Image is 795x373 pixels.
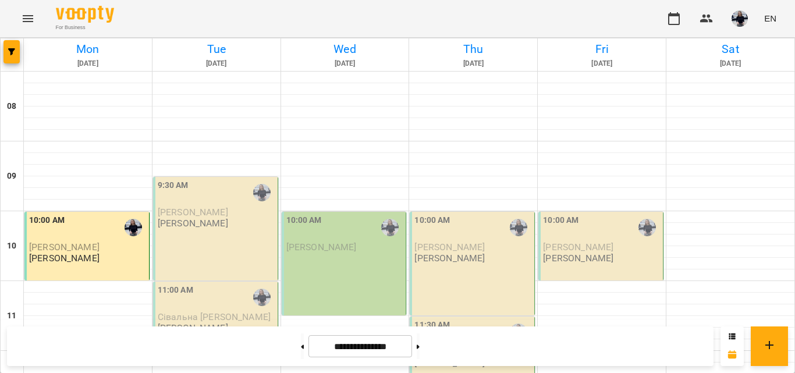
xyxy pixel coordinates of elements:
h6: Thu [411,40,535,58]
label: 10:00 AM [543,214,578,227]
button: Menu [14,5,42,33]
label: 9:30 AM [158,179,189,192]
h6: 10 [7,240,16,253]
img: Вікторія Мошура [381,219,399,236]
h6: Mon [26,40,150,58]
img: Вікторія Мошура [253,289,271,306]
h6: Tue [154,40,279,58]
h6: [DATE] [154,58,279,69]
h6: [DATE] [26,58,150,69]
span: [PERSON_NAME] [286,241,357,253]
span: [PERSON_NAME] [543,241,613,253]
label: 11:00 AM [158,284,193,297]
h6: Sat [668,40,793,58]
img: Voopty Logo [56,6,114,23]
h6: Wed [283,40,407,58]
label: 10:00 AM [286,214,322,227]
h6: 08 [7,100,16,113]
span: [PERSON_NAME] [414,241,485,253]
h6: [DATE] [411,58,535,69]
img: Вікторія Мошура [253,184,271,201]
h6: [DATE] [283,58,407,69]
span: Сівальна [PERSON_NAME] [158,311,271,322]
img: bed276abe27a029eceb0b2f698d12980.jpg [732,10,748,27]
span: EN [764,12,776,24]
span: [PERSON_NAME] [158,207,228,218]
img: Вікторія Мошура [125,219,142,236]
label: 10:00 AM [414,214,450,227]
p: [PERSON_NAME] [158,218,228,228]
h6: [DATE] [540,58,664,69]
img: Вікторія Мошура [510,219,527,236]
h6: 11 [7,310,16,322]
button: EN [759,8,781,29]
img: Вікторія Мошура [638,219,656,236]
span: [PERSON_NAME] [29,241,100,253]
span: For Business [56,24,114,31]
h6: 09 [7,170,16,183]
p: [PERSON_NAME] [414,253,485,263]
p: [PERSON_NAME] [543,253,613,263]
h6: [DATE] [668,58,793,69]
p: [PERSON_NAME] [29,253,100,263]
h6: Fri [540,40,664,58]
label: 10:00 AM [29,214,65,227]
